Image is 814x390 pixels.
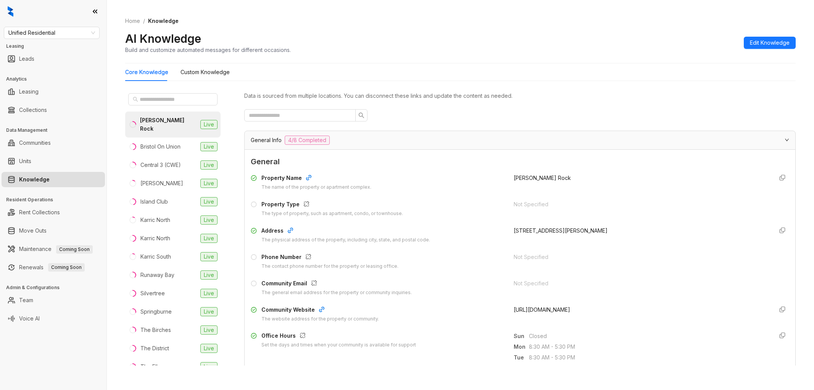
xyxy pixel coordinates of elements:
[261,306,379,316] div: Community Website
[514,175,571,181] span: [PERSON_NAME] Rock
[140,289,165,298] div: Silvertree
[140,362,170,371] div: The Ellyson
[2,172,105,187] li: Knowledge
[2,135,105,150] li: Communities
[48,263,85,272] span: Coming Soon
[200,142,218,151] span: Live
[251,156,789,168] span: General
[514,343,529,351] span: Mon
[140,216,170,224] div: Karric North
[140,116,197,133] div: [PERSON_NAME] Rock
[2,241,105,257] li: Maintenance
[514,253,767,261] div: Not Specified
[251,136,282,144] span: General Info
[125,31,201,46] h2: AI Knowledge
[140,307,172,316] div: Springburne
[125,46,291,54] div: Build and customize automated messages for different occasions.
[261,184,371,191] div: The name of the property or apartment complex.
[514,364,529,372] span: Wed
[244,92,796,100] div: Data is sourced from multiple locations. You can disconnect these links and update the content as...
[6,284,106,291] h3: Admin & Configurations
[514,227,767,235] div: [STREET_ADDRESS][PERSON_NAME]
[261,341,416,349] div: Set the days and times when your community is available for support
[200,270,218,280] span: Live
[200,179,218,188] span: Live
[2,51,105,66] li: Leads
[19,172,50,187] a: Knowledge
[140,142,181,151] div: Bristol On Union
[200,120,218,129] span: Live
[785,138,789,142] span: expanded
[261,316,379,323] div: The website address for the property or community.
[514,306,570,313] span: [URL][DOMAIN_NAME]
[285,136,330,145] span: 4/8 Completed
[2,311,105,326] li: Voice AI
[744,37,796,49] button: Edit Knowledge
[261,210,403,217] div: The type of property, such as apartment, condo, or townhouse.
[8,27,95,39] span: Unified Residential
[133,97,138,102] span: search
[514,279,767,288] div: Not Specified
[2,293,105,308] li: Team
[200,307,218,316] span: Live
[261,236,430,244] div: The physical address of the property, including city, state, and postal code.
[2,102,105,118] li: Collections
[140,161,181,169] div: Central 3 (CWE)
[261,253,398,263] div: Phone Number
[19,260,85,275] a: RenewalsComing Soon
[2,205,105,220] li: Rent Collections
[6,43,106,50] h3: Leasing
[245,131,795,149] div: General Info4/8 Completed
[19,135,51,150] a: Communities
[19,205,60,220] a: Rent Collections
[6,127,106,134] h3: Data Management
[2,260,105,275] li: Renewals
[200,344,218,353] span: Live
[200,160,218,170] span: Live
[261,263,398,270] div: The contact phone number for the property or leasing office.
[8,6,13,17] img: logo
[140,197,168,206] div: Island Club
[19,223,47,238] a: Move Outs
[148,18,179,24] span: Knowledge
[529,343,767,351] span: 8:30 AM - 5:30 PM
[2,154,105,169] li: Units
[261,227,430,236] div: Address
[261,200,403,210] div: Property Type
[19,84,39,99] a: Leasing
[514,200,767,209] div: Not Specified
[140,271,174,279] div: Runaway Bay
[358,112,364,118] span: search
[56,245,93,254] span: Coming Soon
[124,17,142,25] a: Home
[529,353,767,362] span: 8:30 AM - 5:30 PM
[261,279,412,289] div: Community Email
[6,196,106,203] h3: Resident Operations
[140,234,170,243] div: Karric North
[200,362,218,371] span: Live
[143,17,145,25] li: /
[140,344,169,353] div: The District
[6,76,106,83] h3: Analytics
[200,197,218,206] span: Live
[19,51,34,66] a: Leads
[19,154,31,169] a: Units
[200,325,218,335] span: Live
[529,364,767,372] span: 8:30 AM - 5:30 PM
[19,311,40,326] a: Voice AI
[529,332,767,340] span: Closed
[140,252,171,261] div: Karric South
[181,68,230,76] div: Custom Knowledge
[140,179,183,188] div: [PERSON_NAME]
[2,84,105,99] li: Leasing
[514,353,529,362] span: Tue
[261,289,412,296] div: The general email address for the property or community inquiries.
[140,326,171,334] div: The Birches
[2,223,105,238] li: Move Outs
[261,174,371,184] div: Property Name
[261,332,416,341] div: Office Hours
[19,293,33,308] a: Team
[514,332,529,340] span: Sun
[200,234,218,243] span: Live
[19,102,47,118] a: Collections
